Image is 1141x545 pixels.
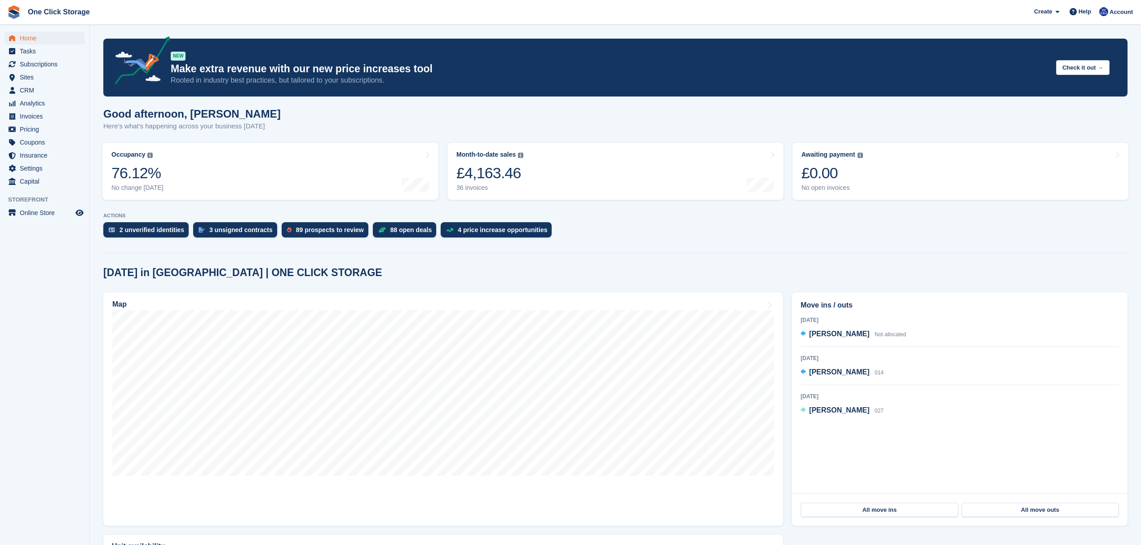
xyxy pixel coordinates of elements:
div: 4 price increase opportunities [458,226,547,233]
div: 3 unsigned contracts [209,226,273,233]
span: Tasks [20,45,74,57]
a: menu [4,149,85,162]
a: Preview store [74,207,85,218]
div: Awaiting payment [801,151,855,158]
div: Occupancy [111,151,145,158]
span: [PERSON_NAME] [809,330,869,338]
div: [DATE] [800,354,1119,362]
img: deal-1b604bf984904fb50ccaf53a9ad4b4a5d6e5aea283cecdc64d6e3604feb123c2.svg [378,227,386,233]
span: Coupons [20,136,74,149]
span: Account [1110,8,1133,17]
a: One Click Storage [24,4,93,19]
p: ACTIONS [103,213,1128,219]
div: [DATE] [800,392,1119,400]
a: menu [4,71,85,84]
a: Awaiting payment £0.00 No open invoices [792,143,1128,200]
h1: Good afternoon, [PERSON_NAME] [103,108,281,120]
a: 88 open deals [373,222,441,242]
div: No change [DATE] [111,184,164,192]
a: All move outs [962,503,1119,517]
div: [DATE] [800,316,1119,324]
span: Create [1034,7,1052,16]
a: menu [4,58,85,70]
span: Home [20,32,74,44]
img: price-adjustments-announcement-icon-8257ccfd72463d97f412b2fc003d46551f7dbcb40ab6d574587a9cd5c0d94... [107,36,170,88]
img: verify_identity-adf6edd0f0f0b5bbfe63781bf79b02c33cf7c696d77639b501bdc392416b5a36.svg [109,227,115,233]
div: NEW [171,52,186,61]
img: stora-icon-8386f47178a22dfd0bd8f6a31ec36ba5ce8667c1dd55bd0f319d3a0aa187defe.svg [7,5,21,19]
a: menu [4,162,85,175]
span: [PERSON_NAME] [809,368,869,376]
div: 89 prospects to review [296,226,364,233]
span: 027 [875,408,884,414]
a: menu [4,45,85,57]
a: menu [4,123,85,136]
span: Invoices [20,110,74,123]
img: prospect-51fa495bee0391a8d652442698ab0144808aea92771e9ea1ae160a38d050c398.svg [287,227,292,233]
span: Sites [20,71,74,84]
div: 2 unverified identities [119,226,184,233]
a: All move ins [801,503,958,517]
span: Not allocated [875,331,906,338]
a: Map [103,292,783,526]
span: Capital [20,175,74,188]
span: Analytics [20,97,74,110]
div: 36 invoices [456,184,523,192]
a: menu [4,97,85,110]
div: 76.12% [111,164,164,182]
span: Settings [20,162,74,175]
p: Here's what's happening across your business [DATE] [103,121,281,132]
a: menu [4,207,85,219]
span: Insurance [20,149,74,162]
a: menu [4,32,85,44]
div: £4,163.46 [456,164,523,182]
a: Month-to-date sales £4,163.46 36 invoices [447,143,783,200]
a: Occupancy 76.12% No change [DATE] [102,143,438,200]
a: [PERSON_NAME] 014 [800,367,884,378]
a: menu [4,110,85,123]
h2: Map [112,300,127,308]
span: Help [1079,7,1091,16]
a: 4 price increase opportunities [441,222,556,242]
p: Make extra revenue with our new price increases tool [171,62,1049,75]
img: icon-info-grey-7440780725fd019a000dd9b08b2336e03edf1995a4989e88bcd33f0948082b44.svg [518,153,523,158]
img: icon-info-grey-7440780725fd019a000dd9b08b2336e03edf1995a4989e88bcd33f0948082b44.svg [147,153,153,158]
button: Check it out → [1056,60,1110,75]
span: CRM [20,84,74,97]
img: contract_signature_icon-13c848040528278c33f63329250d36e43548de30e8caae1d1a13099fd9432cc5.svg [199,227,205,233]
img: icon-info-grey-7440780725fd019a000dd9b08b2336e03edf1995a4989e88bcd33f0948082b44.svg [858,153,863,158]
a: 89 prospects to review [282,222,373,242]
div: 88 open deals [390,226,432,233]
a: [PERSON_NAME] 027 [800,405,884,417]
a: 2 unverified identities [103,222,193,242]
div: £0.00 [801,164,863,182]
a: [PERSON_NAME] Not allocated [800,329,906,340]
span: [PERSON_NAME] [809,406,869,414]
p: Rooted in industry best practices, but tailored to your subscriptions. [171,75,1049,85]
span: Pricing [20,123,74,136]
div: No open invoices [801,184,863,192]
span: Storefront [8,195,89,204]
h2: [DATE] in [GEOGRAPHIC_DATA] | ONE CLICK STORAGE [103,267,382,279]
a: 3 unsigned contracts [193,222,282,242]
a: menu [4,136,85,149]
div: Month-to-date sales [456,151,516,158]
span: Subscriptions [20,58,74,70]
span: Online Store [20,207,74,219]
span: 014 [875,369,884,376]
a: menu [4,175,85,188]
a: menu [4,84,85,97]
img: Thomas [1099,7,1108,16]
h2: Move ins / outs [800,300,1119,311]
img: price_increase_opportunities-93ffe204e8149a01c8c9dc8f82e8f89637d9d84a8eef4429ea346261dce0b2c0.svg [446,228,453,232]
